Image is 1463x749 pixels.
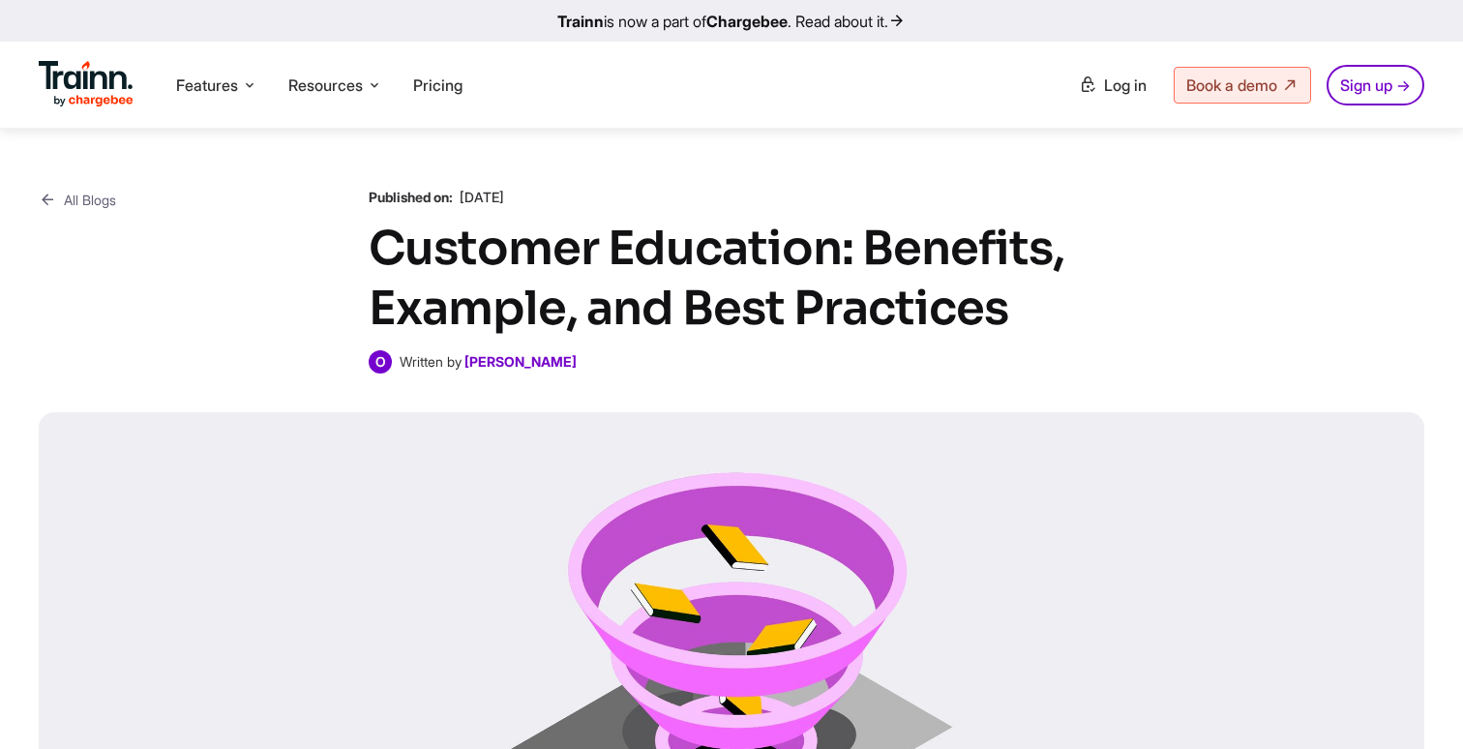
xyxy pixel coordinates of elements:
[1104,75,1147,95] span: Log in
[1327,65,1424,105] a: Sign up →
[369,189,453,205] b: Published on:
[460,189,504,205] span: [DATE]
[1067,68,1158,103] a: Log in
[288,75,363,96] span: Resources
[413,75,463,95] a: Pricing
[176,75,238,96] span: Features
[1366,656,1463,749] iframe: Chat Widget
[369,219,1094,339] h1: Customer Education: Benefits, Example, and Best Practices
[39,61,134,107] img: Trainn Logo
[369,350,392,374] span: O
[706,12,788,31] b: Chargebee
[1174,67,1311,104] a: Book a demo
[464,353,577,370] a: [PERSON_NAME]
[39,188,116,212] a: All Blogs
[1186,75,1277,95] span: Book a demo
[400,353,462,370] span: Written by
[557,12,604,31] b: Trainn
